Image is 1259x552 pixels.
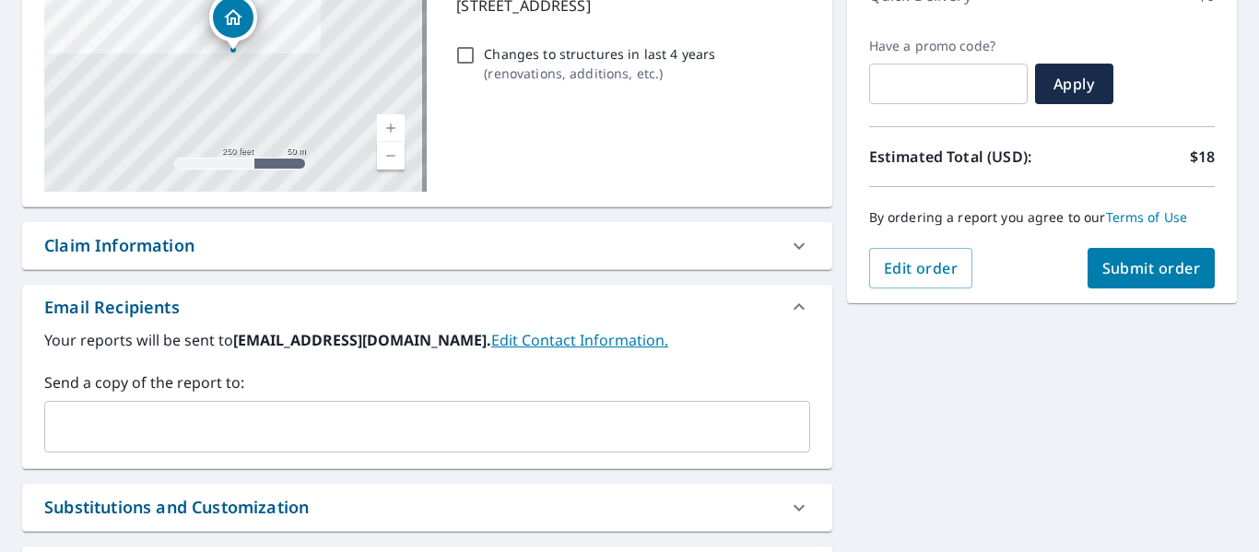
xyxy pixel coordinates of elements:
[1088,248,1216,288] button: Submit order
[1106,208,1188,226] a: Terms of Use
[44,233,194,258] div: Claim Information
[44,295,180,320] div: Email Recipients
[22,222,832,269] div: Claim Information
[884,258,959,278] span: Edit order
[869,38,1028,54] label: Have a promo code?
[1050,74,1099,94] span: Apply
[869,146,1042,168] p: Estimated Total (USD):
[44,495,309,520] div: Substitutions and Customization
[484,64,715,83] p: ( renovations, additions, etc. )
[22,285,832,329] div: Email Recipients
[22,484,832,531] div: Substitutions and Customization
[377,114,405,142] a: Current Level 17, Zoom In
[377,142,405,170] a: Current Level 17, Zoom Out
[1102,258,1201,278] span: Submit order
[484,44,715,64] p: Changes to structures in last 4 years
[491,330,668,350] a: EditContactInfo
[869,209,1215,226] p: By ordering a report you agree to our
[44,329,810,351] label: Your reports will be sent to
[869,248,973,288] button: Edit order
[1035,64,1113,104] button: Apply
[44,371,810,393] label: Send a copy of the report to:
[233,330,491,350] b: [EMAIL_ADDRESS][DOMAIN_NAME].
[1190,146,1215,168] p: $18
